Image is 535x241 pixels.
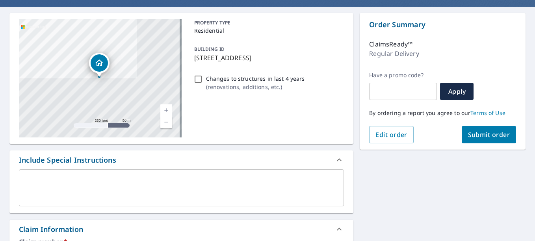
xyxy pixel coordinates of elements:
[9,220,353,239] div: Claim Information
[194,46,225,52] p: BUILDING ID
[369,19,516,30] p: Order Summary
[369,126,414,143] button: Edit order
[194,53,341,63] p: [STREET_ADDRESS]
[375,130,407,139] span: Edit order
[194,26,341,35] p: Residential
[160,104,172,116] a: Current Level 17, Zoom In
[19,155,116,165] div: Include Special Instructions
[194,19,341,26] p: PROPERTY TYPE
[206,83,305,91] p: ( renovations, additions, etc. )
[468,130,510,139] span: Submit order
[19,224,83,235] div: Claim Information
[470,109,505,117] a: Terms of Use
[462,126,516,143] button: Submit order
[446,87,467,96] span: Apply
[369,72,437,79] label: Have a promo code?
[369,39,412,49] p: ClaimsReady™
[206,74,305,83] p: Changes to structures in last 4 years
[9,150,353,169] div: Include Special Instructions
[440,83,474,100] button: Apply
[89,53,110,77] div: Dropped pin, building 1, Residential property, 1962 Cheshire Dr Cheyenne, WY 82001
[160,116,172,128] a: Current Level 17, Zoom Out
[369,109,516,117] p: By ordering a report you agree to our
[369,49,419,58] p: Regular Delivery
